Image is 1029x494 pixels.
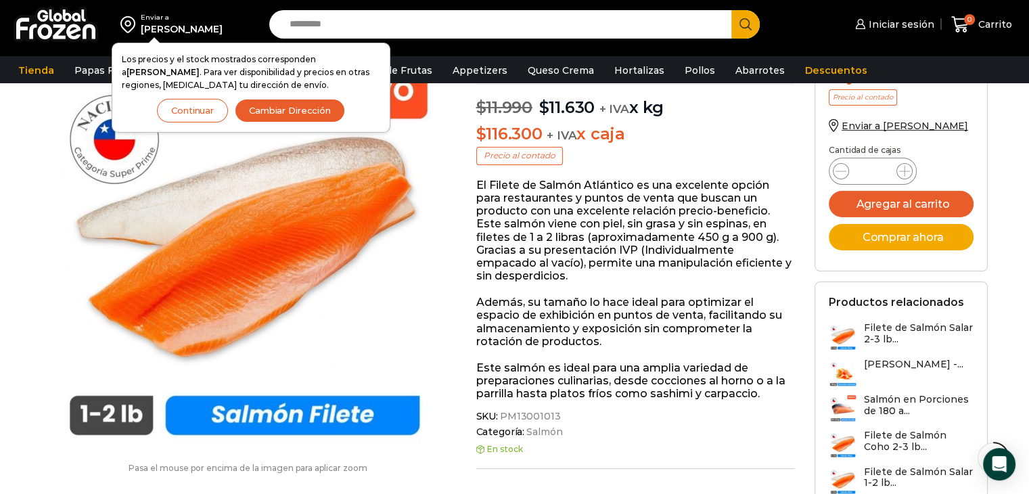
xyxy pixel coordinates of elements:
button: Continuar [157,99,228,122]
a: Filete de Salmón Salar 2-3 lb... [829,322,974,351]
bdi: 116.300 [476,124,543,143]
a: Salmón en Porciones de 180 a... [829,394,974,423]
span: Enviar a [PERSON_NAME] [842,120,968,132]
p: Los precios y el stock mostrados corresponden a . Para ver disponibilidad y precios en otras regi... [122,53,380,92]
img: address-field-icon.svg [120,13,141,36]
p: Precio al contado [476,147,563,164]
span: Carrito [975,18,1012,31]
p: En stock [476,445,795,454]
p: x caja [476,125,795,144]
span: $ [539,97,549,117]
span: + IVA [547,129,576,142]
a: 0 Carrito [948,9,1015,41]
p: Este salmón es ideal para una amplia variedad de preparaciones culinarias, desde cocciones al hor... [476,361,795,401]
p: El Filete de Salmón Atlántico es una excelente opción para restaurantes y puntos de venta que bus... [476,179,795,283]
p: Cantidad de cajas [829,145,974,155]
input: Product quantity [860,162,886,181]
button: Comprar ahora [829,224,974,250]
p: Pasa el mouse por encima de la imagen para aplicar zoom [41,464,455,473]
a: Abarrotes [729,58,792,83]
bdi: 11.630 [539,97,595,117]
button: Cambiar Dirección [235,99,345,122]
span: Iniciar sesión [865,18,934,31]
div: Open Intercom Messenger [983,448,1015,480]
button: Search button [731,10,760,39]
bdi: 11.990 [476,97,532,117]
span: + IVA [599,102,629,116]
a: Pulpa de Frutas [348,58,439,83]
a: Filete de Salmón Coho 2-3 lb... [829,430,974,459]
div: Enviar a [141,13,223,22]
h3: Salmón en Porciones de 180 a... [864,394,974,417]
img: salmon filete nuevo [41,44,447,450]
h3: Filete de Salmón Salar 1-2 lb... [864,466,974,489]
span: SKU: [476,411,795,422]
a: Enviar a [PERSON_NAME] [829,120,968,132]
h3: Filete de Salmón Salar 2-3 lb... [864,322,974,345]
a: Queso Crema [521,58,601,83]
a: Papas Fritas [68,58,143,83]
a: Pollos [678,58,722,83]
a: [PERSON_NAME] -... [829,359,963,387]
span: $ [476,97,486,117]
h3: [PERSON_NAME] -... [864,359,963,370]
button: Agregar al carrito [829,191,974,217]
span: PM13001013 [498,411,561,422]
p: x kg [476,84,795,118]
a: Descuentos [798,58,874,83]
div: [PERSON_NAME] [141,22,223,36]
h2: Productos relacionados [829,296,964,309]
a: Appetizers [446,58,514,83]
h3: Filete de Salmón Coho 2-3 lb... [864,430,974,453]
a: Tienda [12,58,61,83]
p: Precio al contado [829,89,897,106]
span: Categoría: [476,426,795,438]
p: Además, su tamaño lo hace ideal para optimizar el espacio de exhibición en puntos de venta, facil... [476,296,795,348]
span: $ [476,124,486,143]
a: Iniciar sesión [852,11,934,38]
span: 0 [964,14,975,25]
a: Hortalizas [608,58,671,83]
strong: [PERSON_NAME] [127,67,200,77]
a: Salmón [524,426,562,438]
